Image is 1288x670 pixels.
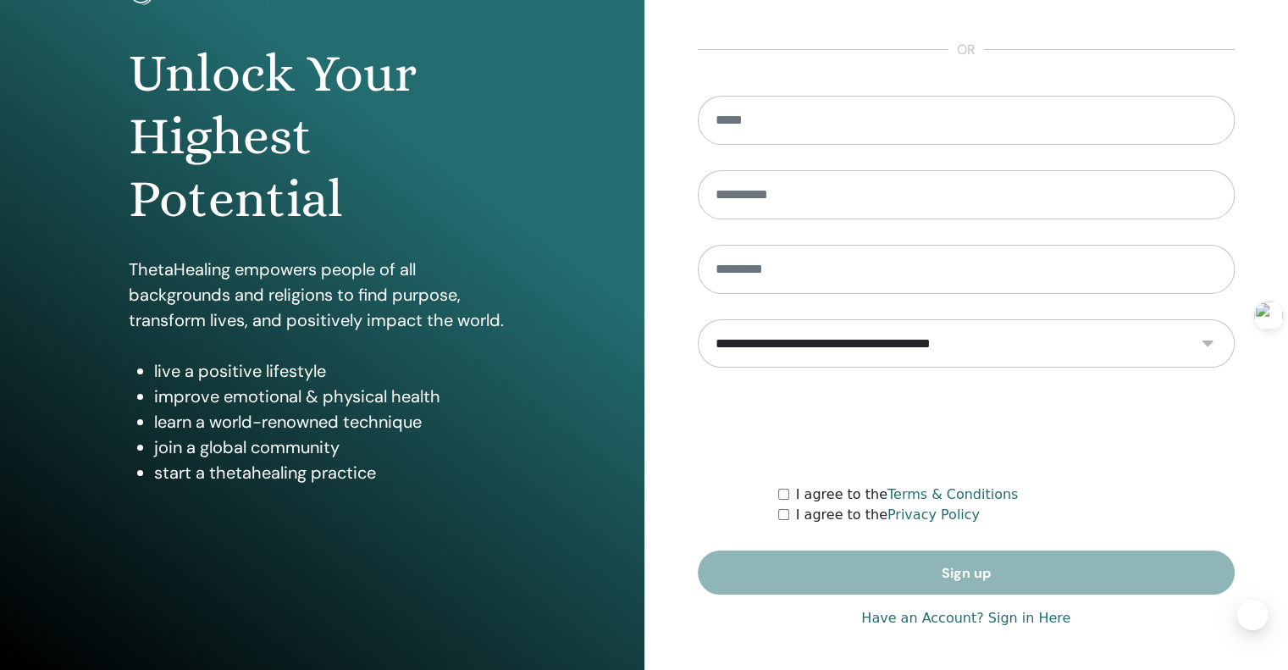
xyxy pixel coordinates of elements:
h1: Unlock Your Highest Potential [129,42,516,231]
iframe: reCAPTCHA [837,393,1095,459]
li: start a thetahealing practice [154,460,516,485]
p: ThetaHealing empowers people of all backgrounds and religions to find purpose, transform lives, a... [129,257,516,333]
li: learn a world-renowned technique [154,409,516,435]
li: improve emotional & physical health [154,384,516,409]
label: I agree to the [796,505,980,525]
a: Terms & Conditions [887,486,1018,502]
label: I agree to the [796,485,1019,505]
a: Have an Account? Sign in Here [861,608,1070,628]
li: live a positive lifestyle [154,358,516,384]
a: Privacy Policy [887,507,980,523]
span: or [948,40,984,60]
li: join a global community [154,435,516,460]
